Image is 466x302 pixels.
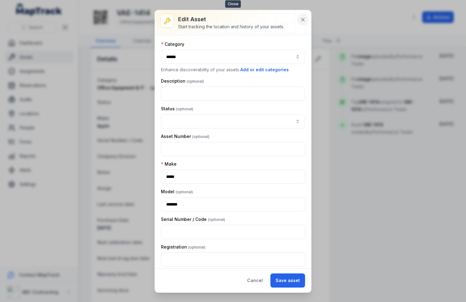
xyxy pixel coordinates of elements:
[161,216,225,222] label: Serial Number / Code
[270,273,305,288] button: Save asset
[242,273,268,288] button: Cancel
[161,78,204,84] label: Description
[161,106,193,112] label: Status
[225,0,241,8] span: Close
[161,161,177,167] label: Make
[161,66,305,73] p: Enhance discoverability of your assets.
[161,41,184,47] label: Category
[161,133,209,139] label: Asset Number
[178,15,284,24] h3: Edit asset
[161,189,193,195] label: Model
[178,24,284,30] div: Start tracking the location and history of your assets.
[240,66,289,73] button: Add or edit categories
[161,244,205,250] label: Registration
